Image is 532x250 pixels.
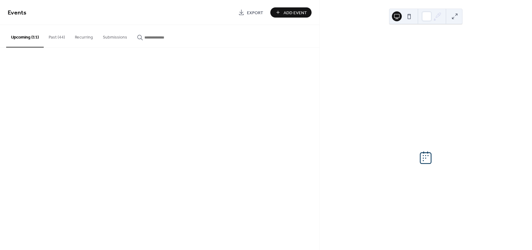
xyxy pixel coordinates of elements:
button: Recurring [70,25,98,47]
a: Export [234,7,268,18]
button: Upcoming (11) [6,25,44,47]
span: Events [8,7,26,19]
span: Add Event [284,10,307,16]
button: Past (44) [44,25,70,47]
span: Export [247,10,263,16]
button: Submissions [98,25,132,47]
button: Add Event [270,7,312,18]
